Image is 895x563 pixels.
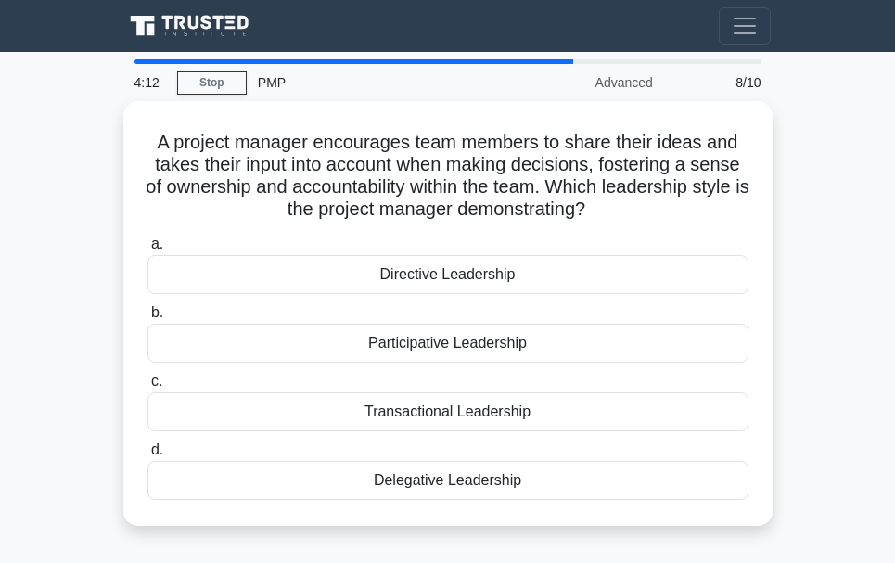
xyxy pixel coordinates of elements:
div: 4:12 [123,64,177,101]
div: Participative Leadership [147,324,748,363]
a: Stop [177,71,247,95]
div: Delegative Leadership [147,461,748,500]
span: d. [151,441,163,457]
div: Transactional Leadership [147,392,748,431]
div: Directive Leadership [147,255,748,294]
h5: A project manager encourages team members to share their ideas and takes their input into account... [146,131,750,222]
div: Advanced [502,64,664,101]
span: b. [151,304,163,320]
span: c. [151,373,162,389]
span: a. [151,236,163,251]
button: Toggle navigation [719,7,771,45]
div: 8/10 [664,64,773,101]
div: PMP [247,64,502,101]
